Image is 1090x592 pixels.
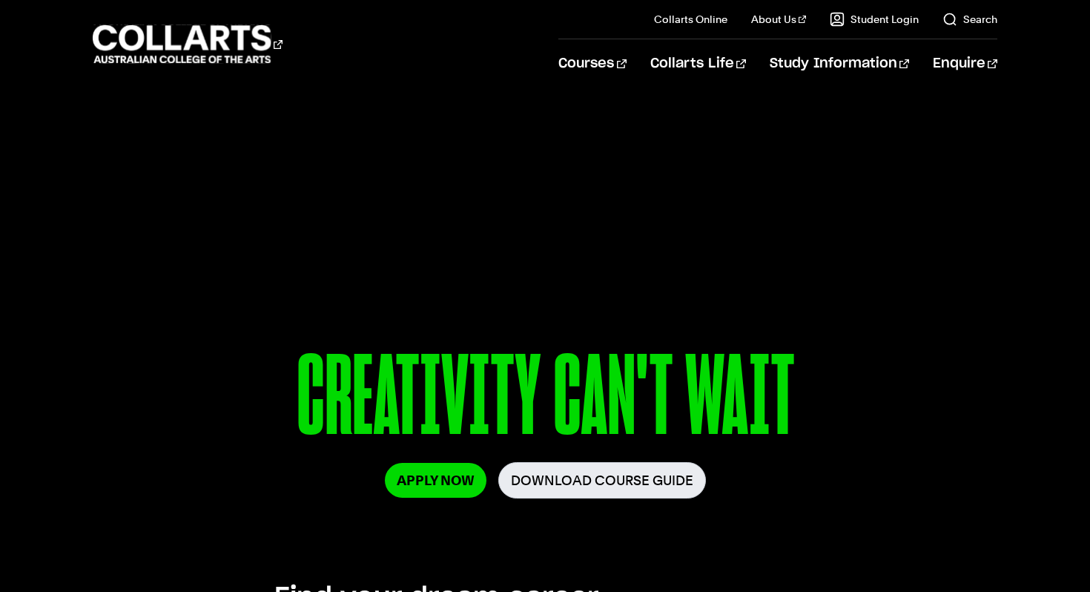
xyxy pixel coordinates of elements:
[654,12,727,27] a: Collarts Online
[650,39,746,88] a: Collarts Life
[104,340,986,462] p: CREATIVITY CAN'T WAIT
[751,12,806,27] a: About Us
[830,12,919,27] a: Student Login
[93,23,283,65] div: Go to homepage
[385,463,486,498] a: Apply Now
[942,12,997,27] a: Search
[770,39,909,88] a: Study Information
[933,39,997,88] a: Enquire
[498,462,706,499] a: Download Course Guide
[558,39,626,88] a: Courses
